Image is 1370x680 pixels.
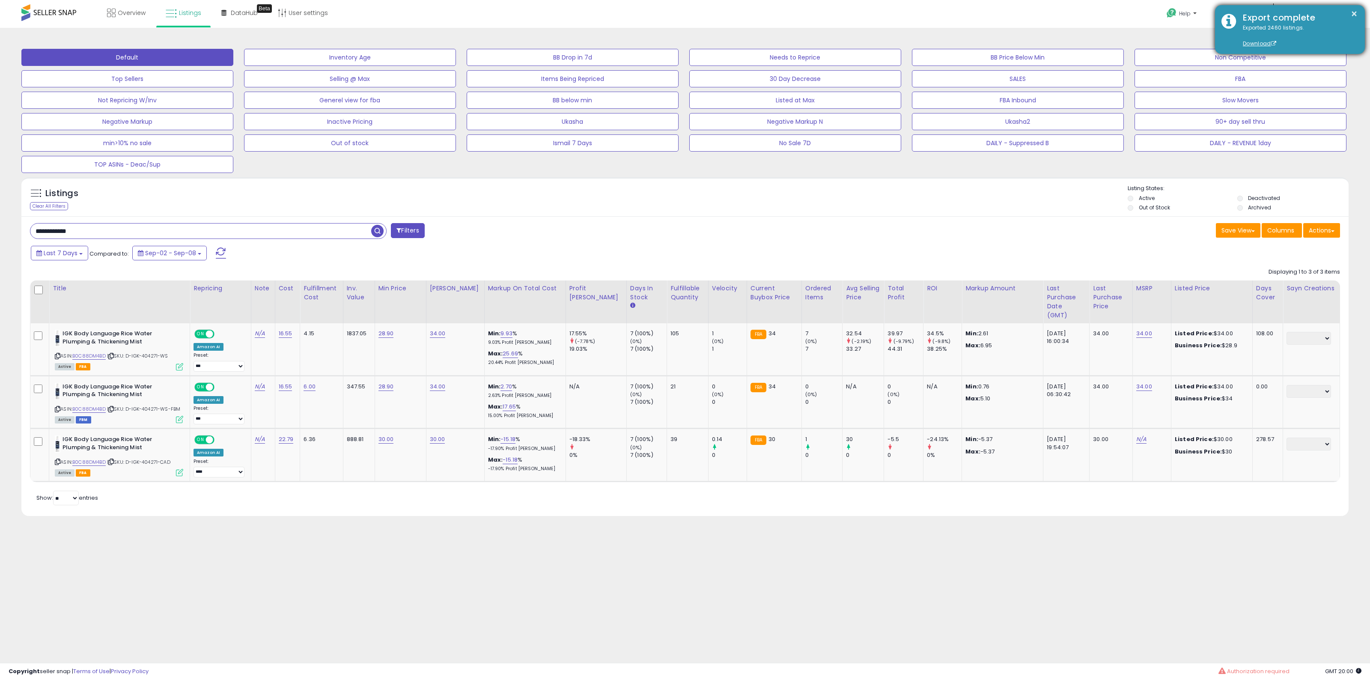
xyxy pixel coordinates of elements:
a: -15.18 [503,456,518,464]
i: Get Help [1166,8,1177,18]
div: $30.00 [1175,435,1246,443]
strong: Min: [965,435,978,443]
a: B0C88DM4BD [72,406,106,413]
div: 0 [712,451,747,459]
div: 0.14 [712,435,747,443]
a: 34.00 [1136,329,1152,338]
a: 22.79 [279,435,294,444]
a: 17.65 [503,403,516,411]
span: Columns [1267,226,1294,235]
a: Download [1243,40,1276,47]
button: 90+ day sell thru [1135,113,1346,130]
div: $34.00 [1175,330,1246,337]
div: [DATE] 06:30:42 [1047,383,1083,398]
div: Inv. value [347,284,371,302]
span: Show: entries [36,494,98,502]
small: (-9.8%) [932,338,950,345]
p: 6.95 [965,342,1036,349]
button: BB below min [467,92,679,109]
div: 6.36 [304,435,336,443]
button: Top Sellers [21,70,233,87]
div: 32.54 [846,330,884,337]
th: CSV column name: cust_attr_5_Sayn Creations [1283,280,1340,323]
span: ON [195,436,206,444]
button: Ukasha2 [912,113,1124,130]
b: Max: [488,403,503,411]
img: 31D71lQ6TAL._SL40_.jpg [55,383,60,400]
div: Note [255,284,271,293]
p: 5.10 [965,395,1036,403]
small: (0%) [712,338,724,345]
small: (0%) [805,338,817,345]
button: Inactive Pricing [244,113,456,130]
button: Generel view for fba [244,92,456,109]
b: IGK Body Language Rice Water Plumping & Thickening Mist [63,435,167,453]
a: N/A [255,382,265,391]
strong: Min: [965,329,978,337]
button: Negative Markup N [689,113,901,130]
div: Current Buybox Price [751,284,798,302]
div: 888.81 [347,435,368,443]
div: 21 [670,383,702,391]
div: 0 [805,383,843,391]
div: Repricing [194,284,247,293]
button: FBA Inbound [912,92,1124,109]
div: 105 [670,330,702,337]
div: $30 [1175,448,1246,456]
button: Default [21,49,233,66]
div: 278.57 [1256,435,1277,443]
a: B0C88DM4BD [72,352,106,360]
div: -24.13% [927,435,962,443]
div: ASIN: [55,330,183,370]
button: × [1351,9,1358,19]
p: -17.90% Profit [PERSON_NAME] [488,466,559,472]
a: 25.69 [503,349,518,358]
b: Min: [488,329,501,337]
label: Deactivated [1248,194,1280,202]
div: 0 [712,398,747,406]
div: ROI [927,284,958,293]
button: min>10% no sale [21,134,233,152]
small: (0%) [712,391,724,398]
button: Sep-02 - Sep-08 [132,246,207,260]
p: 20.44% Profit [PERSON_NAME] [488,360,559,366]
span: All listings currently available for purchase on Amazon [55,469,74,477]
strong: Min: [965,382,978,391]
strong: Max: [965,341,980,349]
a: -15.18 [500,435,515,444]
button: Selling @ Max [244,70,456,87]
div: 30 [846,435,884,443]
button: FBA [1135,70,1346,87]
div: Markup Amount [965,284,1039,293]
div: Export complete [1236,12,1358,24]
b: IGK Body Language Rice Water Plumping & Thickening Mist [63,330,167,348]
div: Exported 2460 listings. [1236,24,1358,48]
p: 0.76 [965,383,1036,391]
div: 347.55 [347,383,368,391]
button: Items Being Repriced [467,70,679,87]
a: 34.00 [430,329,446,338]
a: Help [1160,1,1205,28]
span: All listings currently available for purchase on Amazon [55,416,74,424]
a: N/A [1136,435,1147,444]
div: 38.25% [927,345,962,353]
a: 28.90 [378,329,394,338]
b: Min: [488,382,501,391]
button: TOP ASINs - Deac/Sup [21,156,233,173]
p: -5.37 [965,448,1036,456]
div: Profit [PERSON_NAME] [569,284,623,302]
button: Out of stock [244,134,456,152]
small: (-2.19%) [852,338,871,345]
button: Ismail 7 Days [467,134,679,152]
div: Preset: [194,406,244,425]
div: $34 [1175,395,1246,403]
button: Negative Markup [21,113,233,130]
div: Ordered Items [805,284,839,302]
div: Displaying 1 to 3 of 3 items [1269,268,1340,276]
div: Markup on Total Cost [488,284,562,293]
b: Listed Price: [1175,382,1214,391]
div: Velocity [712,284,743,293]
p: Listing States: [1128,185,1349,193]
b: IGK Body Language Rice Water Plumping & Thickening Mist [63,383,167,401]
small: (0%) [630,391,642,398]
